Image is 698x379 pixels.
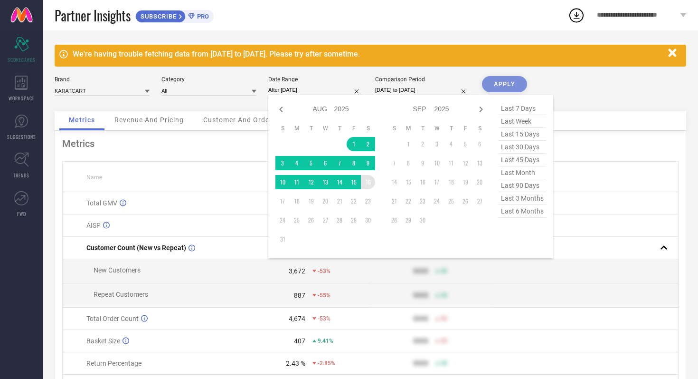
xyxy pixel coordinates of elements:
[294,292,305,299] div: 887
[86,199,117,207] span: Total GMV
[347,194,361,208] td: Fri Aug 22 2025
[472,156,487,170] td: Sat Sep 13 2025
[499,154,546,166] span: last 45 days
[472,137,487,151] td: Sat Sep 06 2025
[401,194,415,208] td: Mon Sep 22 2025
[441,315,447,322] span: 50
[444,156,458,170] td: Thu Sep 11 2025
[275,104,287,115] div: Previous month
[499,102,546,115] span: last 7 days
[444,175,458,189] td: Thu Sep 18 2025
[13,172,29,179] span: TRENDS
[472,125,487,132] th: Saturday
[413,360,428,367] div: 9999
[415,175,430,189] td: Tue Sep 16 2025
[347,175,361,189] td: Fri Aug 15 2025
[415,194,430,208] td: Tue Sep 23 2025
[318,360,335,367] span: -2.85%
[444,125,458,132] th: Thursday
[415,213,430,227] td: Tue Sep 30 2025
[290,156,304,170] td: Mon Aug 04 2025
[375,85,470,95] input: Select comparison period
[441,292,447,299] span: 50
[289,315,305,322] div: 4,674
[430,175,444,189] td: Wed Sep 17 2025
[413,267,428,275] div: 9999
[401,137,415,151] td: Mon Sep 01 2025
[73,49,663,58] div: We're having trouble fetching data from [DATE] to [DATE]. Please try after sometime.
[318,156,332,170] td: Wed Aug 06 2025
[413,337,428,345] div: 9999
[86,360,141,367] span: Return Percentage
[318,194,332,208] td: Wed Aug 20 2025
[203,116,276,124] span: Customer And Orders
[318,292,330,299] span: -55%
[318,175,332,189] td: Wed Aug 13 2025
[444,137,458,151] td: Thu Sep 04 2025
[499,166,546,179] span: last month
[361,137,375,151] td: Sat Aug 02 2025
[86,244,186,252] span: Customer Count (New vs Repeat)
[94,291,148,298] span: Repeat Customers
[415,125,430,132] th: Tuesday
[441,338,447,344] span: 50
[86,315,139,322] span: Total Order Count
[55,76,150,83] div: Brand
[458,125,472,132] th: Friday
[387,175,401,189] td: Sun Sep 14 2025
[413,315,428,322] div: 9999
[304,194,318,208] td: Tue Aug 19 2025
[275,194,290,208] td: Sun Aug 17 2025
[290,125,304,132] th: Monday
[290,213,304,227] td: Mon Aug 25 2025
[458,175,472,189] td: Fri Sep 19 2025
[318,268,330,274] span: -53%
[347,125,361,132] th: Friday
[286,360,305,367] div: 2.43 %
[94,266,141,274] span: New Customers
[375,76,470,83] div: Comparison Period
[361,125,375,132] th: Saturday
[304,125,318,132] th: Tuesday
[318,338,333,344] span: 9.41%
[475,104,487,115] div: Next month
[458,137,472,151] td: Fri Sep 05 2025
[17,210,26,217] span: FWD
[304,175,318,189] td: Tue Aug 12 2025
[290,175,304,189] td: Mon Aug 11 2025
[318,315,330,322] span: -53%
[8,56,36,63] span: SCORECARDS
[361,156,375,170] td: Sat Aug 09 2025
[332,213,347,227] td: Thu Aug 28 2025
[458,156,472,170] td: Fri Sep 12 2025
[361,175,375,189] td: Sat Aug 16 2025
[294,337,305,345] div: 407
[7,133,36,140] span: SUGGESTIONS
[430,125,444,132] th: Wednesday
[332,175,347,189] td: Thu Aug 14 2025
[136,13,179,20] span: SUBSCRIBE
[332,194,347,208] td: Thu Aug 21 2025
[347,213,361,227] td: Fri Aug 29 2025
[268,76,363,83] div: Date Range
[499,179,546,192] span: last 90 days
[499,192,546,205] span: last 3 months
[289,267,305,275] div: 3,672
[62,138,679,149] div: Metrics
[161,76,256,83] div: Category
[387,194,401,208] td: Sun Sep 21 2025
[499,115,546,128] span: last week
[361,213,375,227] td: Sat Aug 30 2025
[275,175,290,189] td: Sun Aug 10 2025
[472,175,487,189] td: Sat Sep 20 2025
[332,125,347,132] th: Thursday
[69,116,95,124] span: Metrics
[275,125,290,132] th: Sunday
[401,213,415,227] td: Mon Sep 29 2025
[268,85,363,95] input: Select date range
[318,125,332,132] th: Wednesday
[401,156,415,170] td: Mon Sep 08 2025
[332,156,347,170] td: Thu Aug 07 2025
[401,175,415,189] td: Mon Sep 15 2025
[275,232,290,246] td: Sun Aug 31 2025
